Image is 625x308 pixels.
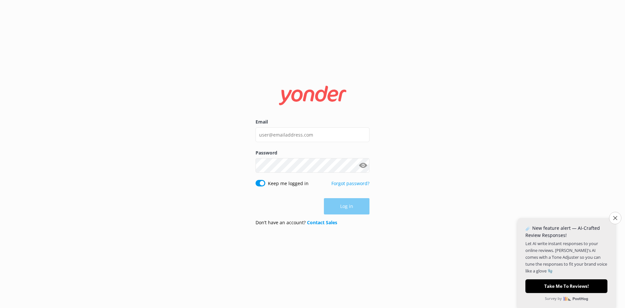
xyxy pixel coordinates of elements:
a: Forgot password? [331,180,369,186]
input: user@emailaddress.com [256,127,369,142]
button: Show password [356,159,369,172]
label: Email [256,118,369,125]
label: Password [256,149,369,156]
p: Don’t have an account? [256,219,337,226]
label: Keep me logged in [268,180,309,187]
a: Contact Sales [307,219,337,226]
